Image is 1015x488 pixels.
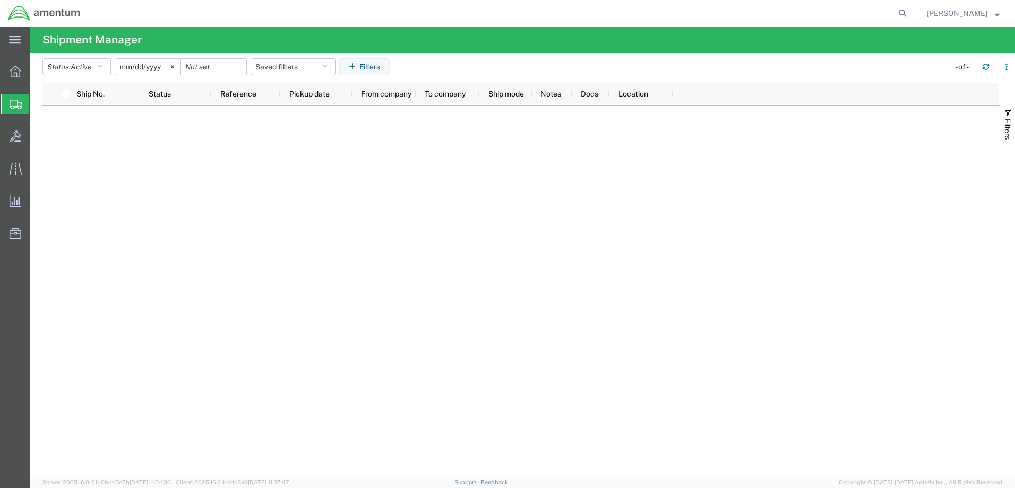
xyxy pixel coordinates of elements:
[7,5,81,21] img: logo
[339,58,390,75] button: Filters
[481,479,508,485] a: Feedback
[289,90,330,98] span: Pickup date
[1003,119,1012,140] span: Filters
[42,58,111,75] button: Status:Active
[540,90,561,98] span: Notes
[42,27,142,53] h4: Shipment Manager
[130,479,171,485] span: [DATE] 11:54:36
[361,90,411,98] span: From company
[618,90,648,98] span: Location
[955,62,974,73] div: - of -
[181,59,246,75] input: Not set
[926,7,1000,20] button: [PERSON_NAME]
[220,90,256,98] span: Reference
[425,90,466,98] span: To company
[42,479,171,485] span: Server: 2025.16.0-21b0bc45e7b
[76,90,105,98] span: Ship No.
[839,478,1002,487] span: Copyright © [DATE]-[DATE] Agistix Inc., All Rights Reserved
[115,59,180,75] input: Not set
[176,479,289,485] span: Client: 2025.16.0-b4dc8a9
[251,58,336,75] button: Saved filters
[488,90,524,98] span: Ship mode
[149,90,171,98] span: Status
[454,479,481,485] a: Support
[927,7,987,19] span: Chris Burnett
[581,90,598,98] span: Docs
[71,63,92,71] span: Active
[248,479,289,485] span: [DATE] 11:37:47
